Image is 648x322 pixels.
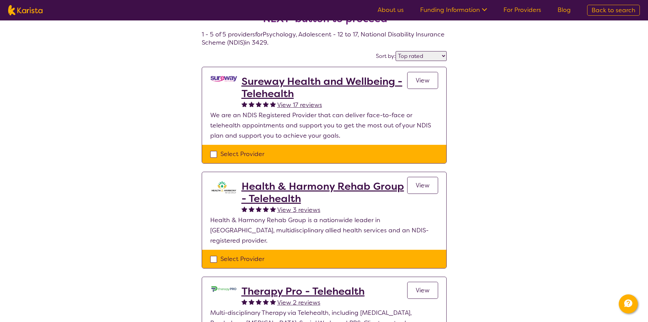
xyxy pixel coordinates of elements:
[277,206,320,214] span: View 3 reviews
[407,72,438,89] a: View
[416,181,430,189] span: View
[242,75,407,100] a: Sureway Health and Wellbeing - Telehealth
[277,205,320,215] a: View 3 reviews
[249,299,254,305] img: fullstar
[416,76,430,85] span: View
[210,0,438,25] h2: Select one or more providers and click the 'NEXT' button to proceed
[249,206,254,212] img: fullstar
[249,101,254,107] img: fullstar
[270,206,276,212] img: fullstar
[256,299,262,305] img: fullstar
[558,6,571,14] a: Blog
[8,5,43,15] img: Karista logo
[420,6,487,14] a: Funding Information
[242,299,247,305] img: fullstar
[210,75,237,82] img: vgwqq8bzw4bddvbx0uac.png
[378,6,404,14] a: About us
[587,5,640,16] a: Back to search
[592,6,635,14] span: Back to search
[277,100,322,110] a: View 17 reviews
[503,6,541,14] a: For Providers
[242,285,365,297] a: Therapy Pro - Telehealth
[277,101,322,109] span: View 17 reviews
[270,101,276,107] img: fullstar
[210,285,237,293] img: lehxprcbtunjcwin5sb4.jpg
[210,180,237,194] img: ztak9tblhgtrn1fit8ap.png
[407,177,438,194] a: View
[270,299,276,305] img: fullstar
[242,206,247,212] img: fullstar
[210,215,438,246] p: Health & Harmony Rehab Group is a nationwide leader in [GEOGRAPHIC_DATA], multidisciplinary allie...
[619,294,638,313] button: Channel Menu
[263,299,269,305] img: fullstar
[263,101,269,107] img: fullstar
[263,206,269,212] img: fullstar
[376,52,396,60] label: Sort by:
[277,297,320,308] a: View 2 reviews
[256,101,262,107] img: fullstar
[242,180,407,205] a: Health & Harmony Rehab Group - Telehealth
[242,101,247,107] img: fullstar
[407,282,438,299] a: View
[416,286,430,294] span: View
[256,206,262,212] img: fullstar
[277,298,320,307] span: View 2 reviews
[210,110,438,141] p: We are an NDIS Registered Provider that can deliver face-to-face or telehealth appointments and s...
